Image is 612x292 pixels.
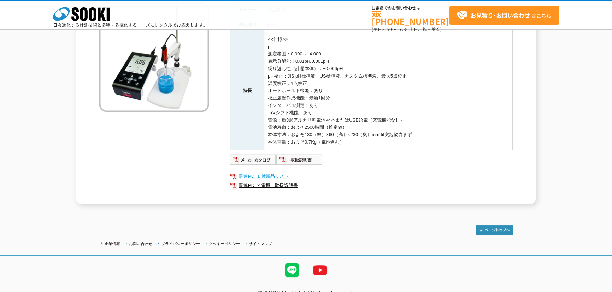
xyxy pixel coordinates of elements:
a: 企業情報 [105,242,120,246]
a: 関連PDF1 付属品リスト [230,172,513,181]
a: プライバシーポリシー [161,242,200,246]
a: クッキーポリシー [209,242,240,246]
a: お問い合わせ [129,242,152,246]
img: YouTube [306,256,334,284]
th: 特長 [230,32,264,150]
a: お見積り･お問い合わせはこちら [449,6,559,25]
span: はこちら [457,10,551,21]
strong: お見積り･お問い合わせ [471,11,530,19]
a: 取扱説明書 [276,159,323,164]
img: 取扱説明書 [276,154,323,165]
span: お電話でのお問い合わせは [372,6,449,10]
span: 8:50 [382,26,392,32]
img: トップページへ [476,225,513,235]
a: 関連PDF2 電極 取扱説明書 [230,181,513,190]
span: 17:30 [396,26,409,32]
p: 日々進化する計測技術と多種・多様化するニーズにレンタルでお応えします。 [53,23,208,27]
img: メーカーカタログ [230,154,276,165]
img: pHメータ HM-41X [99,2,209,112]
a: サイトマップ [249,242,272,246]
img: LINE [278,256,306,284]
td: <<仕様>> pH 測定範囲：0.000～14.000 表示分解能：0.01pH/0.001pH 繰り返し性（計器本体）：±0.006pH pH校正：JIS pH標準液、US標準液、カスタム標準... [264,32,513,150]
a: メーカーカタログ [230,159,276,164]
a: [PHONE_NUMBER] [372,11,449,25]
span: (平日 ～ 土日、祝日除く) [372,26,442,32]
